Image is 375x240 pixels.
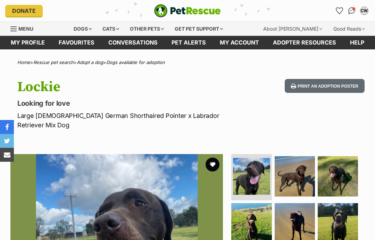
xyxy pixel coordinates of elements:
[4,36,52,49] a: My profile
[10,22,38,34] a: Menu
[170,22,228,36] div: Get pet support
[125,22,169,36] div: Other pets
[359,5,370,16] button: My account
[334,5,370,16] ul: Account quick links
[285,79,365,93] button: Print an adoption poster
[206,158,219,171] button: favourite
[318,156,358,197] img: Photo of Lockie
[5,5,43,17] a: Donate
[258,22,327,36] div: About [PERSON_NAME]
[17,98,230,108] p: Looking for love
[154,4,221,17] a: PetRescue
[77,59,103,65] a: Adopt a dog
[154,4,221,17] img: logo-e224e6f780fb5917bec1dbf3a21bbac754714ae5b6737aabdf751b685950b380.svg
[18,26,33,32] span: Menu
[98,22,124,36] div: Cats
[348,7,356,14] img: chat-41dd97257d64d25036548639549fe6c8038ab92f7586957e7f3b1b290dea8141.svg
[233,158,270,195] img: Photo of Lockie
[17,59,30,65] a: Home
[165,36,213,49] a: Pet alerts
[346,5,357,16] a: Conversations
[33,59,74,65] a: Rescue pet search
[17,111,230,130] p: Large [DEMOGRAPHIC_DATA] German Shorthaired Pointer x Labrador Retriever Mix Dog
[361,7,368,14] div: CW
[17,79,230,95] h1: Lockie
[343,36,371,49] a: Help
[213,36,266,49] a: My account
[328,22,370,36] div: Good Reads
[266,36,343,49] a: Adopter resources
[275,156,315,197] img: Photo of Lockie
[334,5,345,16] a: Favourites
[106,59,165,65] a: Dogs available for adoption
[52,36,101,49] a: Favourites
[69,22,97,36] div: Dogs
[101,36,165,49] a: conversations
